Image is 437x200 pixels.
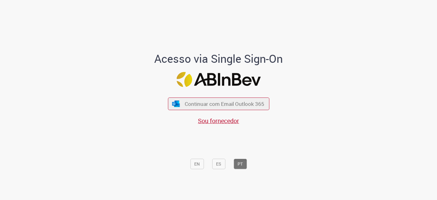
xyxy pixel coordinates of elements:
img: ícone Azure/Microsoft 360 [172,101,180,107]
img: Logo ABInBev [176,72,261,87]
button: ES [212,159,225,169]
button: EN [190,159,204,169]
button: ícone Azure/Microsoft 360 Continuar com Email Outlook 365 [168,98,269,110]
a: Sou fornecedor [198,117,239,125]
span: Continuar com Email Outlook 365 [185,100,264,107]
button: PT [234,159,247,169]
h1: Acesso via Single Sign-On [133,52,304,65]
